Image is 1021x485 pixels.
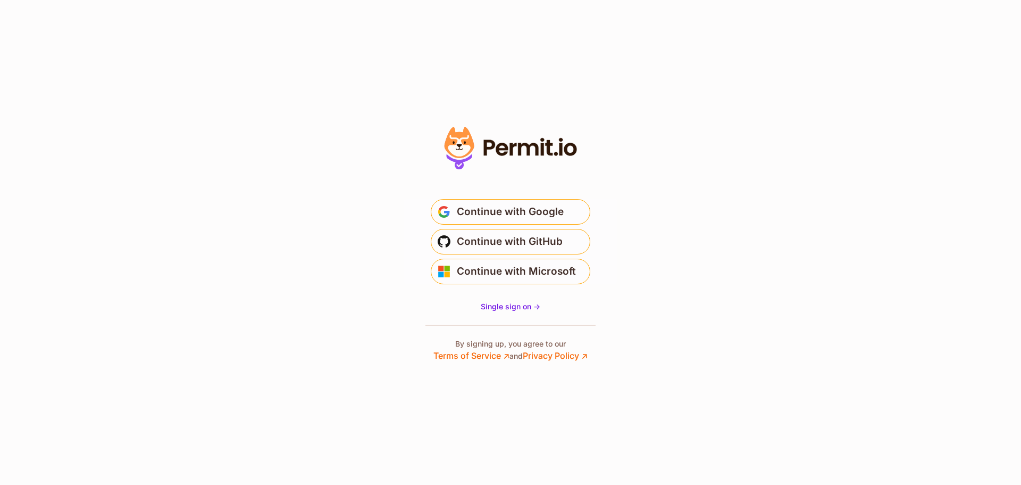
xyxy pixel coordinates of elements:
span: Continue with Google [457,203,564,220]
span: Continue with GitHub [457,233,563,250]
a: Terms of Service ↗ [433,350,509,361]
button: Continue with Microsoft [431,259,590,284]
span: Continue with Microsoft [457,263,576,280]
p: By signing up, you agree to our and [433,339,588,362]
a: Privacy Policy ↗ [523,350,588,361]
button: Continue with Google [431,199,590,225]
button: Continue with GitHub [431,229,590,254]
span: Single sign on -> [481,302,540,311]
a: Single sign on -> [481,301,540,312]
